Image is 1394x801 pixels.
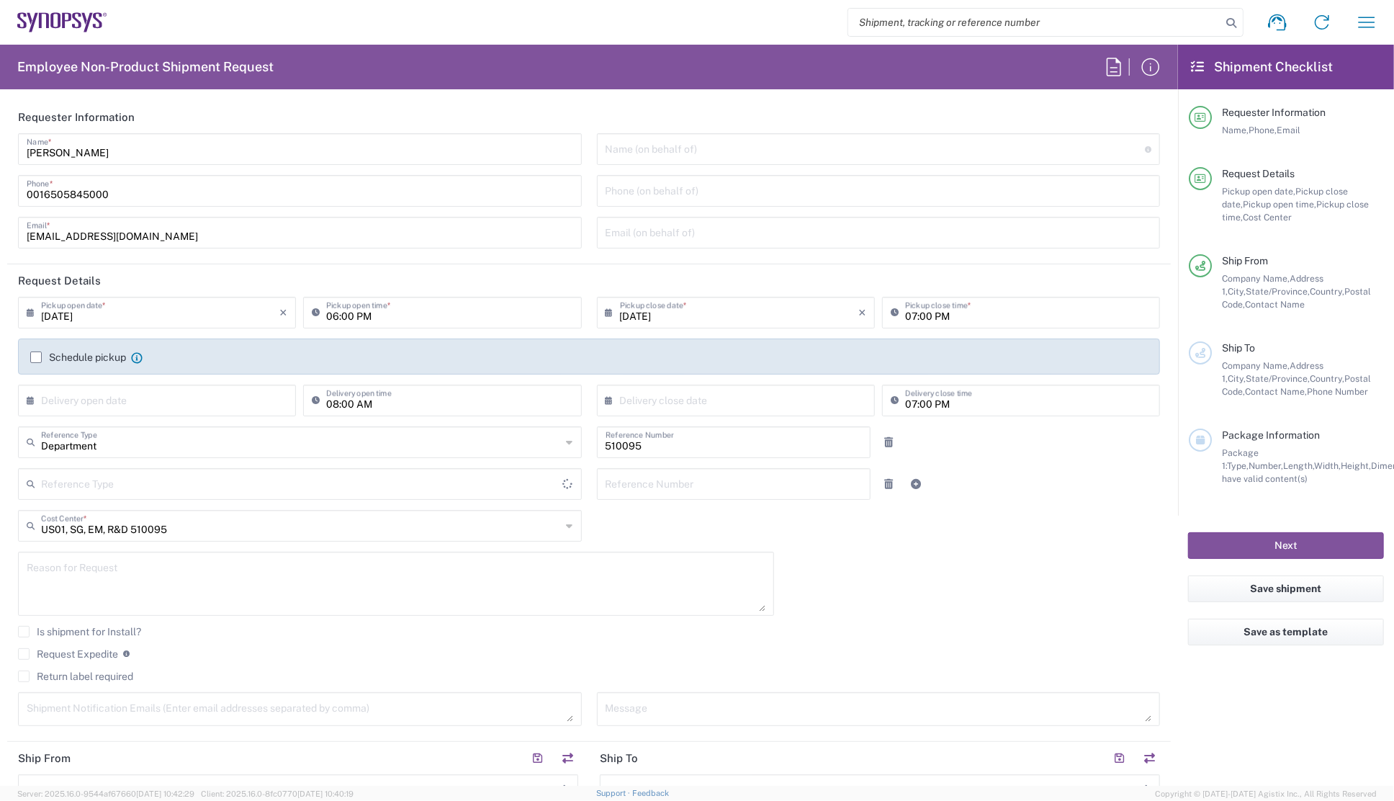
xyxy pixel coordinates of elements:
[1222,186,1295,197] span: Pickup open date,
[18,751,71,766] h2: Ship From
[18,671,133,682] label: Return label required
[17,789,194,798] span: Server: 2025.16.0-9544af67660
[1246,286,1310,297] span: State/Province,
[1222,255,1268,267] span: Ship From
[1228,286,1246,297] span: City,
[1222,447,1259,471] span: Package 1:
[1310,286,1344,297] span: Country,
[878,432,899,452] a: Remove Reference
[1222,125,1249,135] span: Name,
[858,301,866,324] i: ×
[17,58,274,76] h2: Employee Non-Product Shipment Request
[1222,342,1255,354] span: Ship To
[18,648,118,660] label: Request Expedite
[1310,373,1344,384] span: Country,
[18,626,141,637] label: Is shipment for Install?
[1249,460,1283,471] span: Number,
[1155,787,1377,800] span: Copyright © [DATE]-[DATE] Agistix Inc., All Rights Reserved
[1188,532,1384,559] button: Next
[201,789,354,798] span: Client: 2025.16.0-8fc0770
[600,751,638,766] h2: Ship To
[1188,576,1384,602] button: Save shipment
[1246,373,1310,384] span: State/Province,
[878,474,899,494] a: Remove Reference
[1243,199,1316,210] span: Pickup open time,
[1307,386,1368,397] span: Phone Number
[18,110,135,125] h2: Requester Information
[1222,273,1290,284] span: Company Name,
[18,274,101,288] h2: Request Details
[1222,360,1290,371] span: Company Name,
[596,789,632,797] a: Support
[632,789,669,797] a: Feedback
[136,789,194,798] span: [DATE] 10:42:29
[1314,460,1341,471] span: Width,
[1222,107,1326,118] span: Requester Information
[1243,212,1292,223] span: Cost Center
[1245,386,1307,397] span: Contact Name,
[297,789,354,798] span: [DATE] 10:40:19
[1245,299,1305,310] span: Contact Name
[1222,168,1295,179] span: Request Details
[1227,460,1249,471] span: Type,
[1283,460,1314,471] span: Length,
[1341,460,1371,471] span: Height,
[1191,58,1333,76] h2: Shipment Checklist
[1228,373,1246,384] span: City,
[1249,125,1277,135] span: Phone,
[1277,125,1300,135] span: Email
[1222,429,1320,441] span: Package Information
[848,9,1221,36] input: Shipment, tracking or reference number
[1188,619,1384,645] button: Save as template
[279,301,287,324] i: ×
[906,474,926,494] a: Add Reference
[30,352,126,363] label: Schedule pickup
